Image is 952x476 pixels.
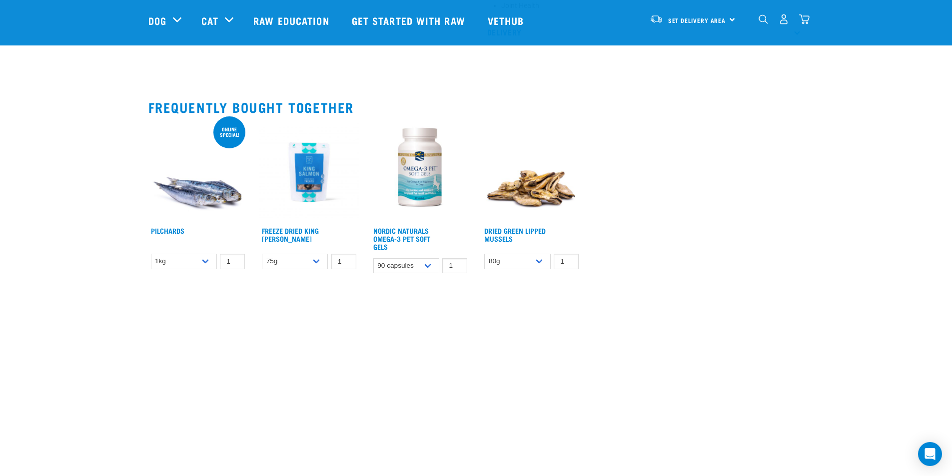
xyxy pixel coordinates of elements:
input: 1 [331,254,356,269]
input: 1 [442,258,467,274]
img: Four Whole Pilchards [148,122,248,222]
img: home-icon-1@2x.png [759,14,768,24]
input: 1 [554,254,579,269]
a: Freeze Dried King [PERSON_NAME] [262,229,319,240]
a: Vethub [478,0,537,40]
img: Bottle Of Omega3 Pet With 90 Capsules For Pets [371,122,470,222]
img: van-moving.png [650,14,663,23]
img: user.png [779,14,789,24]
a: Get started with Raw [342,0,478,40]
img: RE Product Shoot 2023 Nov8584 [259,122,359,222]
a: Dog [148,13,166,28]
img: home-icon@2x.png [799,14,810,24]
a: Cat [201,13,218,28]
img: 1306 Freeze Dried Mussels 01 [482,122,581,222]
span: Set Delivery Area [668,18,726,22]
input: 1 [220,254,245,269]
a: Dried Green Lipped Mussels [484,229,546,240]
a: Raw Education [243,0,341,40]
div: Open Intercom Messenger [918,442,942,466]
h2: Frequently bought together [148,99,804,115]
a: Nordic Naturals Omega-3 Pet Soft Gels [373,229,430,248]
a: Pilchards [151,229,184,232]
